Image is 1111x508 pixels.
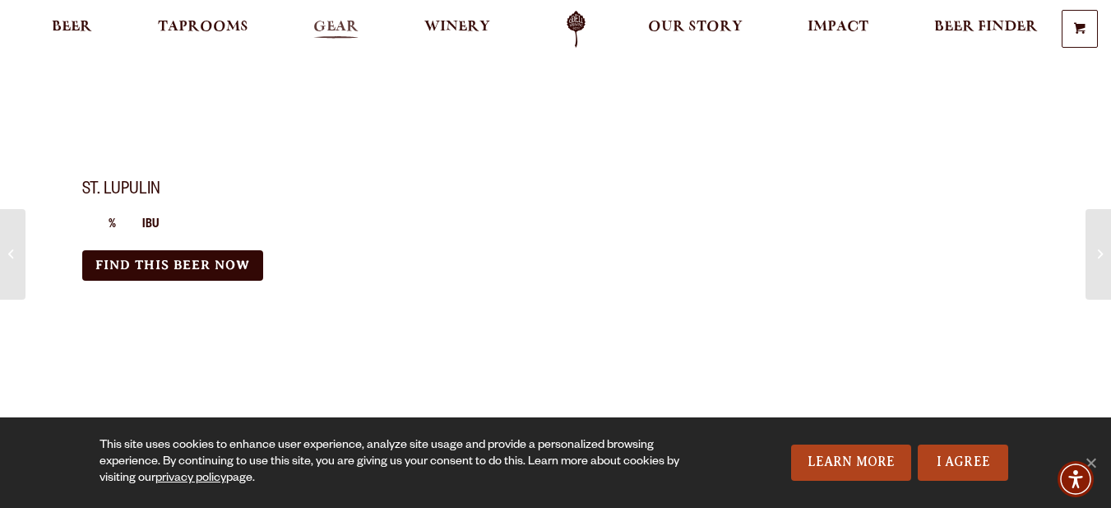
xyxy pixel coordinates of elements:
h1: St. Lupulin [82,180,536,202]
span: Our Story [648,21,743,34]
a: I Agree [918,445,1008,481]
a: Learn More [791,445,912,481]
div: Accessibility Menu [1058,461,1094,497]
a: Our Story [637,11,753,48]
li: % [109,215,142,236]
span: Winery [424,21,490,34]
li: IBU [142,215,185,236]
div: This site uses cookies to enhance user experience, analyze site usage and provide a personalized ... [100,438,717,487]
a: privacy policy [155,473,226,486]
a: Impact [797,11,879,48]
span: Beer Finder [934,21,1038,34]
span: Gear [313,21,359,34]
span: Impact [808,21,868,34]
span: Beer [52,21,92,34]
a: Beer Finder [924,11,1049,48]
a: Gear [303,11,369,48]
a: Taprooms [147,11,259,48]
a: Beer [41,11,103,48]
a: Winery [414,11,501,48]
span: Taprooms [158,21,248,34]
a: Find this Beer Now [82,250,263,281]
a: Odell Home [545,11,607,48]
